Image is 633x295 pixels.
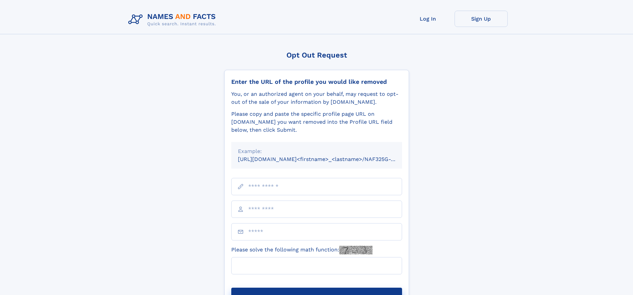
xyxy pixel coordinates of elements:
[231,246,372,254] label: Please solve the following math function:
[126,11,221,29] img: Logo Names and Facts
[231,78,402,85] div: Enter the URL of the profile you would like removed
[238,156,415,162] small: [URL][DOMAIN_NAME]<firstname>_<lastname>/NAF325G-xxxxxxxx
[224,51,409,59] div: Opt Out Request
[455,11,508,27] a: Sign Up
[231,110,402,134] div: Please copy and paste the specific profile page URL on [DOMAIN_NAME] you want removed into the Pr...
[401,11,455,27] a: Log In
[231,90,402,106] div: You, or an authorized agent on your behalf, may request to opt-out of the sale of your informatio...
[238,147,395,155] div: Example:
